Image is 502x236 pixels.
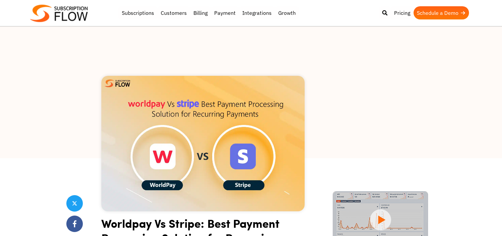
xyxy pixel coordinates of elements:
a: Integrations [239,6,275,19]
a: Pricing [391,6,414,19]
a: Customers [157,6,190,19]
img: Worldpay Vs Stripe [101,76,305,211]
a: Growth [275,6,299,19]
a: Schedule a Demo [414,6,469,19]
img: Subscriptionflow [30,5,88,22]
a: Billing [190,6,211,19]
a: Payment [211,6,239,19]
a: Subscriptions [118,6,157,19]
